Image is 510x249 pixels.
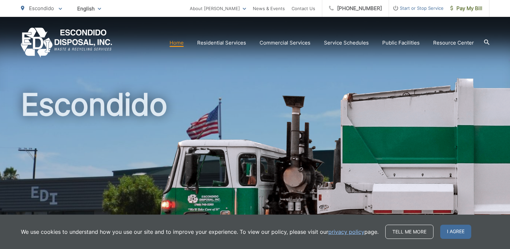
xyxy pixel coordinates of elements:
a: About [PERSON_NAME] [190,4,246,12]
a: Residential Services [197,39,246,47]
p: We use cookies to understand how you use our site and to improve your experience. To view our pol... [21,228,379,236]
span: I agree [440,225,471,239]
a: EDCD logo. Return to the homepage. [21,28,112,58]
a: Service Schedules [324,39,369,47]
a: Contact Us [292,4,315,12]
span: Escondido [29,5,54,11]
a: Resource Center [433,39,474,47]
a: News & Events [253,4,285,12]
a: Commercial Services [260,39,310,47]
a: privacy policy [328,228,364,236]
span: Pay My Bill [450,4,482,12]
a: Public Facilities [382,39,420,47]
span: English [72,3,106,15]
a: Home [170,39,184,47]
a: Tell me more [385,225,433,239]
